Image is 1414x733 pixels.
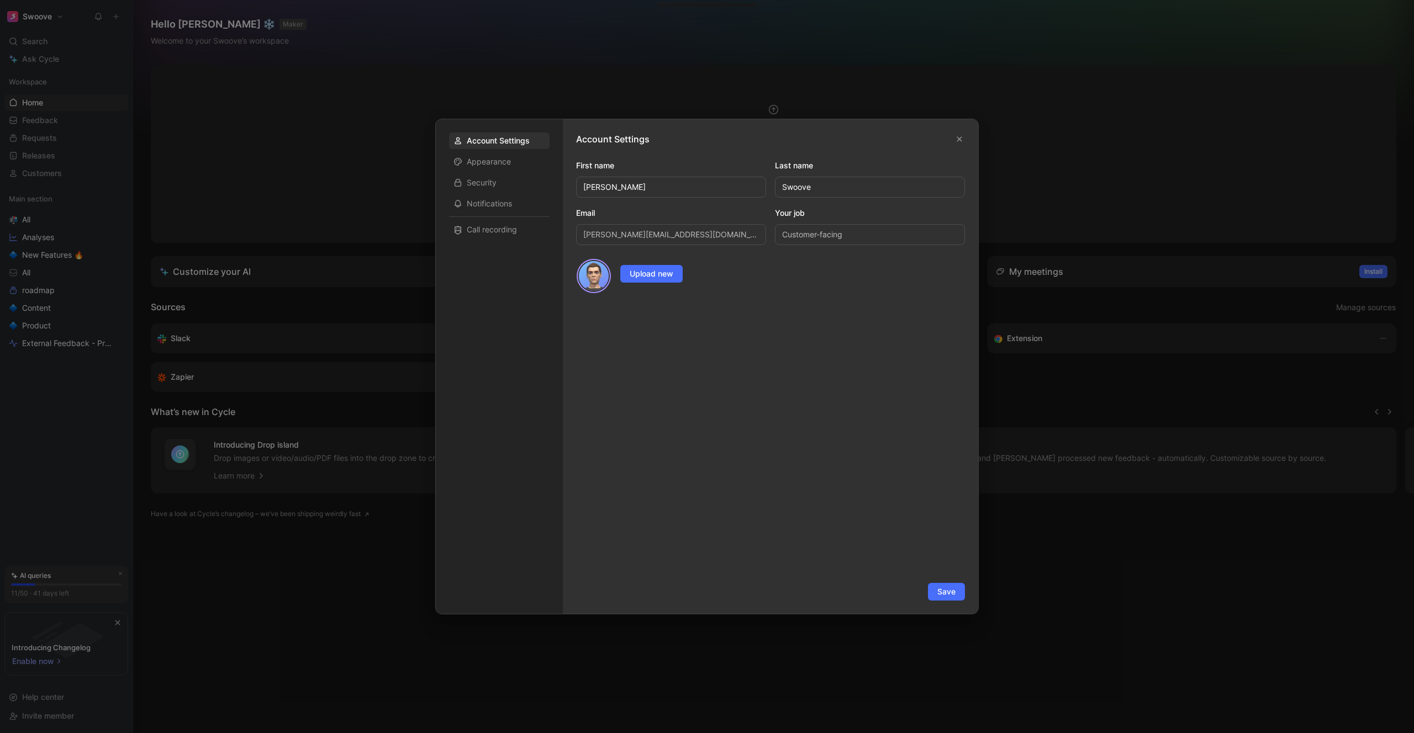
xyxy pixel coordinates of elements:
label: Last name [775,159,965,172]
button: Save [928,583,965,601]
div: Notifications [449,195,550,212]
button: Upload new [620,265,683,283]
span: Security [467,177,497,188]
span: Save [937,585,956,598]
span: Notifications [467,198,512,209]
span: Call recording [467,224,517,235]
span: Upload new [630,267,673,280]
span: Account Settings [467,135,530,146]
div: Security [449,174,550,191]
img: avatar [578,260,610,292]
label: First name [576,159,766,172]
div: Call recording [449,221,550,238]
label: Email [576,206,766,220]
div: Appearance [449,153,550,170]
label: Your job [775,206,965,220]
div: Account Settings [449,132,550,149]
span: Appearance [467,156,511,167]
h1: Account Settings [576,132,650,146]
